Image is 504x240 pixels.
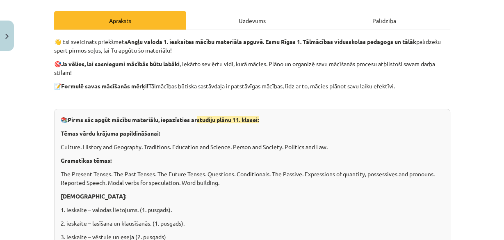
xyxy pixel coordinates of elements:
[186,11,318,30] div: Uzdevums
[61,143,444,151] p: Culture. History and Geography. Traditions. Education and Science. Person and Society. Politics a...
[61,205,444,214] p: 1. ieskaite – valodas lietojums. (1. pusgads).
[54,60,450,77] p: 🎯 , iekārto sev ērtu vidi, kurā mācies. Plāno un organizē savu mācīšanās procesu atbilstoši savam...
[61,60,180,67] strong: Ja vēlies, lai sasniegumi mācībās būtu labāki
[127,38,416,45] strong: Angļu valoda 1. ieskaites mācību materiāla apguvē. Esmu Rīgas 1. Tālmācības vidusskolas pedagogs ...
[5,34,9,39] img: icon-close-lesson-0947bae3869378f0d4975bcd49f059093ad1ed9edebbc8119c70593378902aed.svg
[61,192,126,200] strong: [DEMOGRAPHIC_DATA]:
[61,129,160,137] strong: Tēmas vārdu krājuma papildināšanai:
[197,116,259,123] span: studiju plānu 11. klasei:
[61,82,148,90] strong: Formulē savas mācīšanās mērķi!
[54,37,450,55] p: 👋 Esi sveicināts priekšmeta palīdzēšu spert pirmos soļus, lai Tu apgūtu šo materiālu!
[61,219,444,228] p: 2. ieskaite – lasīšana un klausīšanās. (1. pusgads).
[54,82,450,90] p: 📝 Tālmācības būtiska sastāvdaļa ir patstāvīgas mācības, līdz ar to, mācies plānot savu laiku efek...
[61,157,112,164] strong: Gramatikas tēmas:
[54,11,186,30] div: Apraksts
[61,170,444,187] p: The Present Tenses. The Past Tenses. The Future Tenses. Questions. Conditionals. The Passive. Exp...
[68,116,259,123] strong: Pirms sāc apgūt mācību materiālu, iepazīsties ar
[61,115,444,124] p: 📚
[318,11,450,30] div: Palīdzība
